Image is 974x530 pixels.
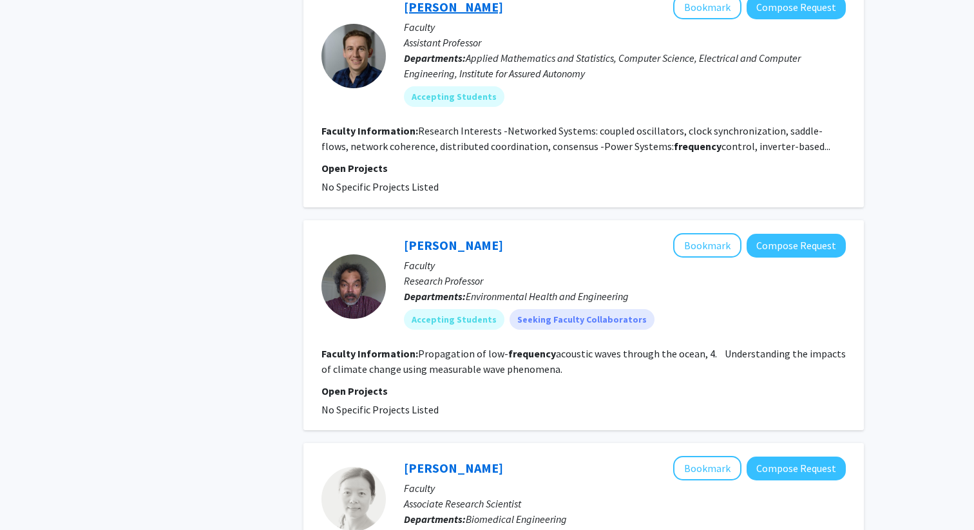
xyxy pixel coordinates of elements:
[404,35,846,50] p: Assistant Professor
[674,140,721,153] b: frequency
[404,258,846,273] p: Faculty
[321,347,846,375] fg-read-more: Propagation of low- acoustic waves through the ocean, 4. Understanding the impacts of climate cha...
[404,19,846,35] p: Faculty
[747,457,846,480] button: Compose Request to Juan Huang
[404,480,846,496] p: Faculty
[404,86,504,107] mat-chip: Accepting Students
[404,237,503,253] a: [PERSON_NAME]
[404,52,466,64] b: Departments:
[321,383,846,399] p: Open Projects
[404,273,846,289] p: Research Professor
[321,347,418,360] b: Faculty Information:
[510,309,654,330] mat-chip: Seeking Faculty Collaborators
[673,233,741,258] button: Add Umesh Korde to Bookmarks
[404,309,504,330] mat-chip: Accepting Students
[321,124,830,153] fg-read-more: Research Interests -Networked Systems: coupled oscillators, clock synchronization, saddle-flows, ...
[508,347,556,360] b: frequency
[404,513,466,525] b: Departments:
[404,290,466,303] b: Departments:
[747,234,846,258] button: Compose Request to Umesh Korde
[404,496,846,511] p: Associate Research Scientist
[404,460,503,476] a: [PERSON_NAME]
[10,472,55,520] iframe: Chat
[321,180,439,193] span: No Specific Projects Listed
[321,403,439,416] span: No Specific Projects Listed
[673,456,741,480] button: Add Juan Huang to Bookmarks
[404,52,801,80] span: Applied Mathematics and Statistics, Computer Science, Electrical and Computer Engineering, Instit...
[466,290,629,303] span: Environmental Health and Engineering
[321,160,846,176] p: Open Projects
[466,513,567,525] span: Biomedical Engineering
[321,124,418,137] b: Faculty Information:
